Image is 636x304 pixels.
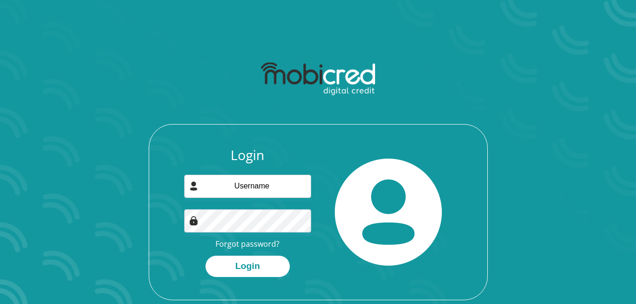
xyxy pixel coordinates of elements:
[206,256,290,277] button: Login
[261,63,375,96] img: mobicred logo
[189,216,198,225] img: Image
[189,181,198,191] img: user-icon image
[215,239,279,249] a: Forgot password?
[184,147,311,163] h3: Login
[184,175,311,198] input: Username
